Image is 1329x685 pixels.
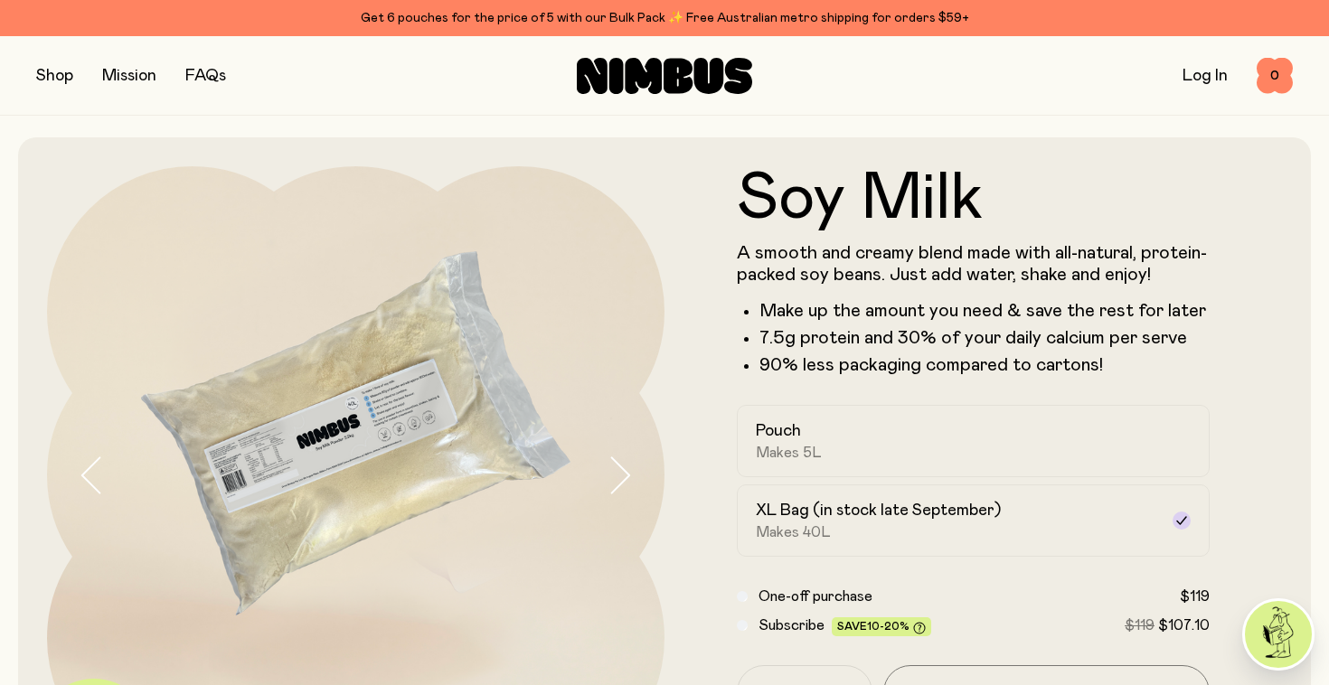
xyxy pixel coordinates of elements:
[756,523,831,541] span: Makes 40L
[759,300,1210,322] li: Make up the amount you need & save the rest for later
[185,68,226,84] a: FAQs
[1245,601,1312,668] img: agent
[759,354,1210,376] p: 90% less packaging compared to cartons!
[1257,58,1293,94] button: 0
[756,500,1001,521] h2: XL Bag (in stock late September)
[1183,68,1228,84] a: Log In
[837,621,926,634] span: Save
[759,589,872,604] span: One-off purchase
[756,444,822,462] span: Makes 5L
[867,621,910,632] span: 10-20%
[1125,618,1155,633] span: $119
[737,166,1210,231] h1: Soy Milk
[102,68,156,84] a: Mission
[1158,618,1210,633] span: $107.10
[756,420,801,442] h2: Pouch
[759,618,825,633] span: Subscribe
[36,7,1293,29] div: Get 6 pouches for the price of 5 with our Bulk Pack ✨ Free Australian metro shipping for orders $59+
[737,242,1210,286] p: A smooth and creamy blend made with all-natural, protein-packed soy beans. Just add water, shake ...
[759,327,1210,349] li: 7.5g protein and 30% of your daily calcium per serve
[1180,589,1210,604] span: $119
